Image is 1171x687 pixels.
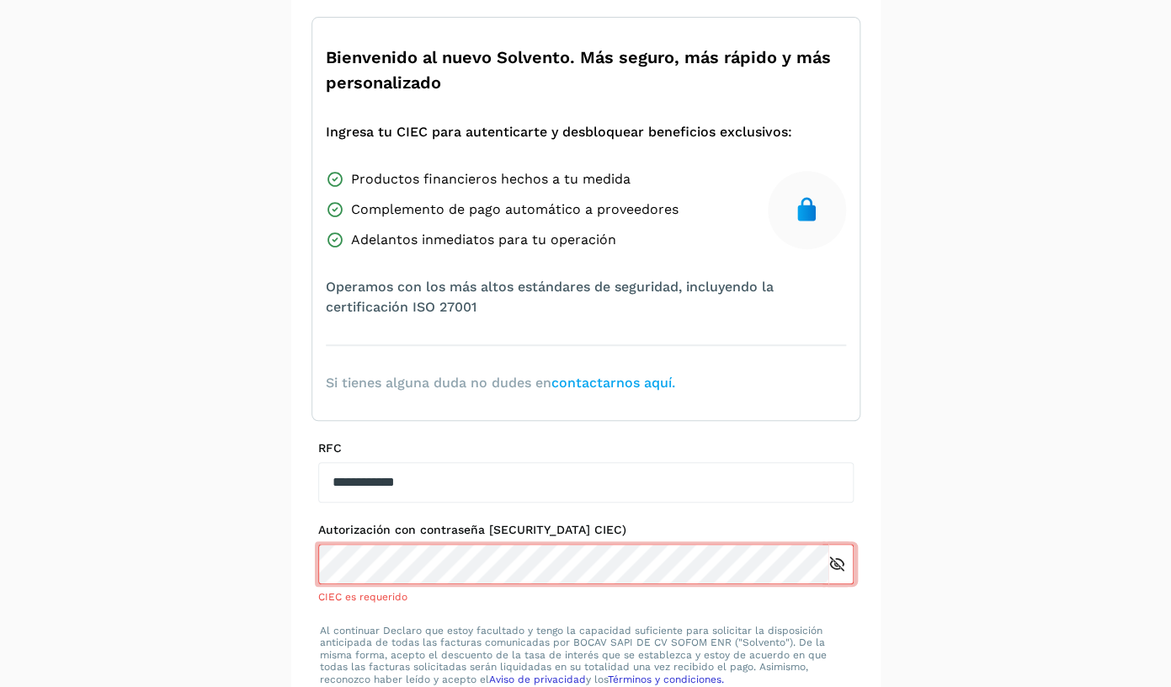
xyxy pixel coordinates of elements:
[351,200,679,220] span: Complemento de pago automático a proveedores
[551,375,675,391] a: contactarnos aquí.
[608,674,724,685] a: Términos y condiciones.
[326,45,846,95] span: Bienvenido al nuevo Solvento. Más seguro, más rápido y más personalizado
[326,277,846,317] span: Operamos con los más altos estándares de seguridad, incluyendo la certificación ISO 27001
[318,523,854,537] label: Autorización con contraseña [SECURITY_DATA] CIEC)
[318,441,854,455] label: RFC
[326,373,675,393] span: Si tienes alguna duda no dudes en
[489,674,586,685] a: Aviso de privacidad
[793,196,820,223] img: secure
[326,122,792,142] span: Ingresa tu CIEC para autenticarte y desbloquear beneficios exclusivos:
[351,230,616,250] span: Adelantos inmediatos para tu operación
[318,591,407,603] span: CIEC es requerido
[351,169,631,189] span: Productos financieros hechos a tu medida
[320,625,852,685] p: Al continuar Declaro que estoy facultado y tengo la capacidad suficiente para solicitar la dispos...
